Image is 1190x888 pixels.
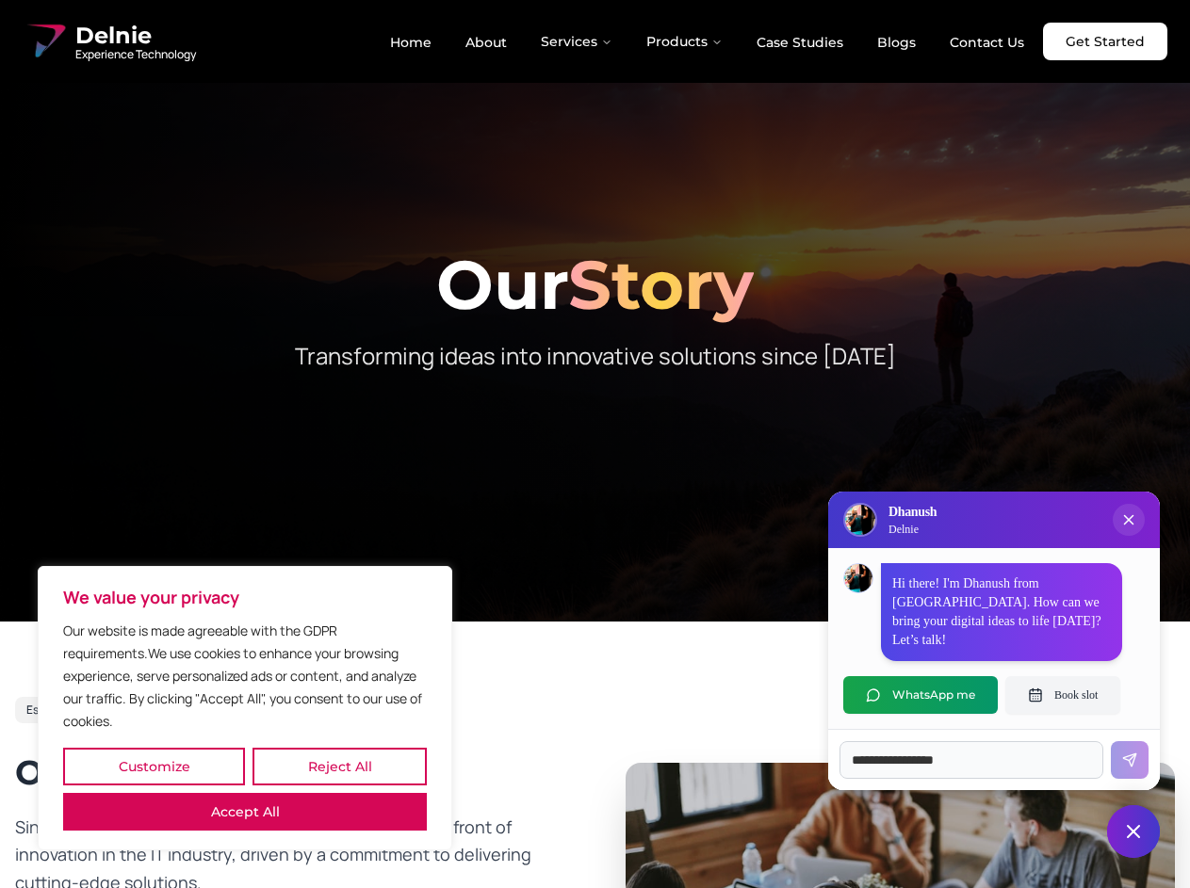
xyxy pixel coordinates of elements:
img: Delnie Logo [845,505,875,535]
p: Transforming ideas into innovative solutions since [DATE] [234,341,957,371]
button: Close chat [1107,805,1160,858]
span: Experience Technology [75,47,196,62]
span: Delnie [75,21,196,51]
h1: Our [15,250,1175,318]
span: Est. 2017 [26,702,73,718]
span: Story [568,243,754,326]
nav: Main [375,23,1039,60]
a: Contact Us [935,26,1039,58]
p: Our website is made agreeable with the GDPR requirements.We use cookies to enhance your browsing ... [63,620,427,733]
button: Close chat popup [1113,504,1145,536]
a: Delnie Logo Full [23,19,196,64]
button: Services [526,23,628,60]
p: Delnie [888,522,937,537]
button: Customize [63,748,245,785]
button: Book slot [1005,676,1120,714]
button: WhatsApp me [843,676,998,714]
p: Hi there! I'm Dhanush from [GEOGRAPHIC_DATA]. How can we bring your digital ideas to life [DATE]?... [892,574,1111,650]
button: Accept All [63,793,427,831]
a: Case Studies [742,26,858,58]
h3: Dhanush [888,503,937,522]
img: Dhanush [844,564,872,592]
a: About [450,26,522,58]
button: Reject All [253,748,427,785]
button: Products [631,23,738,60]
a: Blogs [862,26,931,58]
img: Delnie Logo [23,19,68,64]
a: Home [375,26,447,58]
p: We value your privacy [63,586,427,608]
h2: Our Journey [15,753,565,791]
a: Get Started [1043,23,1167,60]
